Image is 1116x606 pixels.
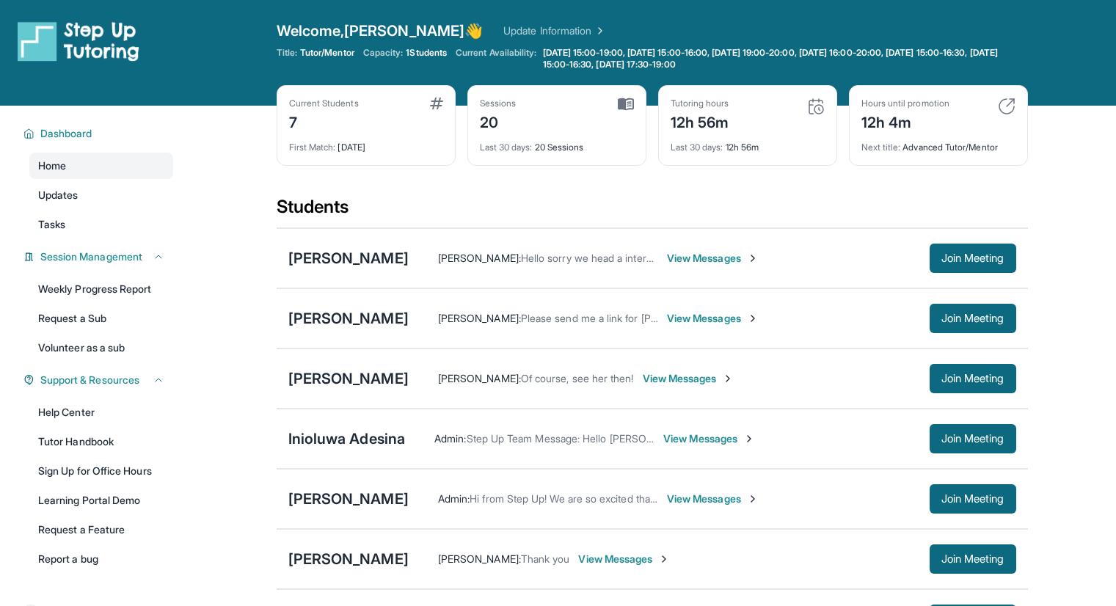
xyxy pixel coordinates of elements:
span: [PERSON_NAME] : [438,312,521,324]
span: Admin : [434,432,466,445]
a: Tutor Handbook [29,428,173,455]
span: Welcome, [PERSON_NAME] 👋 [277,21,484,41]
span: Of course, see her then! [521,372,634,384]
div: Inioluwa Adesina [288,428,406,449]
span: View Messages [667,492,759,506]
img: Chevron-Right [743,433,755,445]
div: [DATE] [289,133,443,153]
span: [PERSON_NAME] : [438,552,521,565]
a: Learning Portal Demo [29,487,173,514]
a: Update Information [503,23,606,38]
div: 7 [289,109,359,133]
span: Dashboard [40,126,92,141]
img: Chevron-Right [722,373,734,384]
span: Title: [277,47,297,59]
span: View Messages [578,552,670,566]
span: Session Management [40,249,142,264]
span: Join Meeting [941,254,1004,263]
button: Join Meeting [930,364,1016,393]
span: View Messages [643,371,734,386]
button: Join Meeting [930,424,1016,453]
img: Chevron-Right [658,553,670,565]
span: Admin : [438,492,470,505]
span: Join Meeting [941,494,1004,503]
a: Help Center [29,399,173,426]
span: View Messages [667,311,759,326]
a: [DATE] 15:00-19:00, [DATE] 15:00-16:00, [DATE] 19:00-20:00, [DATE] 16:00-20:00, [DATE] 15:00-16:3... [540,47,1028,70]
button: Join Meeting [930,304,1016,333]
div: 20 Sessions [480,133,634,153]
button: Session Management [34,249,164,264]
span: [DATE] 15:00-19:00, [DATE] 15:00-16:00, [DATE] 19:00-20:00, [DATE] 16:00-20:00, [DATE] 15:00-16:3... [543,47,1025,70]
a: Home [29,153,173,179]
span: Capacity: [363,47,404,59]
button: Support & Resources [34,373,164,387]
span: [PERSON_NAME] : [438,372,521,384]
span: View Messages [663,431,755,446]
img: card [807,98,825,115]
a: Updates [29,182,173,208]
a: Tasks [29,211,173,238]
a: Volunteer as a sub [29,335,173,361]
div: Sessions [480,98,517,109]
img: Chevron-Right [747,493,759,505]
span: Updates [38,188,79,202]
a: Request a Feature [29,516,173,543]
div: Current Students [289,98,359,109]
span: Join Meeting [941,434,1004,443]
span: Hello sorry we head a internet issue, we will see you [DATE] [521,252,800,264]
span: Please send me a link for [PERSON_NAME]'s tutoring session [521,312,807,324]
div: Tutoring hours [671,98,729,109]
div: [PERSON_NAME] [288,549,409,569]
img: card [998,98,1015,115]
div: Hours until promotion [861,98,949,109]
span: Last 30 days : [671,142,723,153]
div: 12h 56m [671,109,729,133]
span: [PERSON_NAME] : [438,252,521,264]
img: card [618,98,634,111]
span: Join Meeting [941,555,1004,563]
span: Home [38,158,66,173]
button: Dashboard [34,126,164,141]
span: Join Meeting [941,374,1004,383]
div: 20 [480,109,517,133]
div: Advanced Tutor/Mentor [861,133,1015,153]
div: [PERSON_NAME] [288,368,409,389]
span: Support & Resources [40,373,139,387]
div: [PERSON_NAME] [288,489,409,509]
span: 1 Students [406,47,447,59]
div: 12h 56m [671,133,825,153]
div: 12h 4m [861,109,949,133]
div: [PERSON_NAME] [288,308,409,329]
a: Request a Sub [29,305,173,332]
button: Join Meeting [930,484,1016,514]
span: Last 30 days : [480,142,533,153]
span: Join Meeting [941,314,1004,323]
span: First Match : [289,142,336,153]
img: Chevron-Right [747,252,759,264]
a: Weekly Progress Report [29,276,173,302]
button: Join Meeting [930,244,1016,273]
a: Report a bug [29,546,173,572]
div: [PERSON_NAME] [288,248,409,269]
a: Sign Up for Office Hours [29,458,173,484]
img: Chevron-Right [747,313,759,324]
img: Chevron Right [591,23,606,38]
div: Students [277,195,1028,227]
span: Thank you [521,552,570,565]
span: View Messages [667,251,759,266]
button: Join Meeting [930,544,1016,574]
img: card [430,98,443,109]
span: Current Availability: [456,47,536,70]
span: Next title : [861,142,901,153]
img: logo [18,21,139,62]
span: Tasks [38,217,65,232]
span: Tutor/Mentor [300,47,354,59]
